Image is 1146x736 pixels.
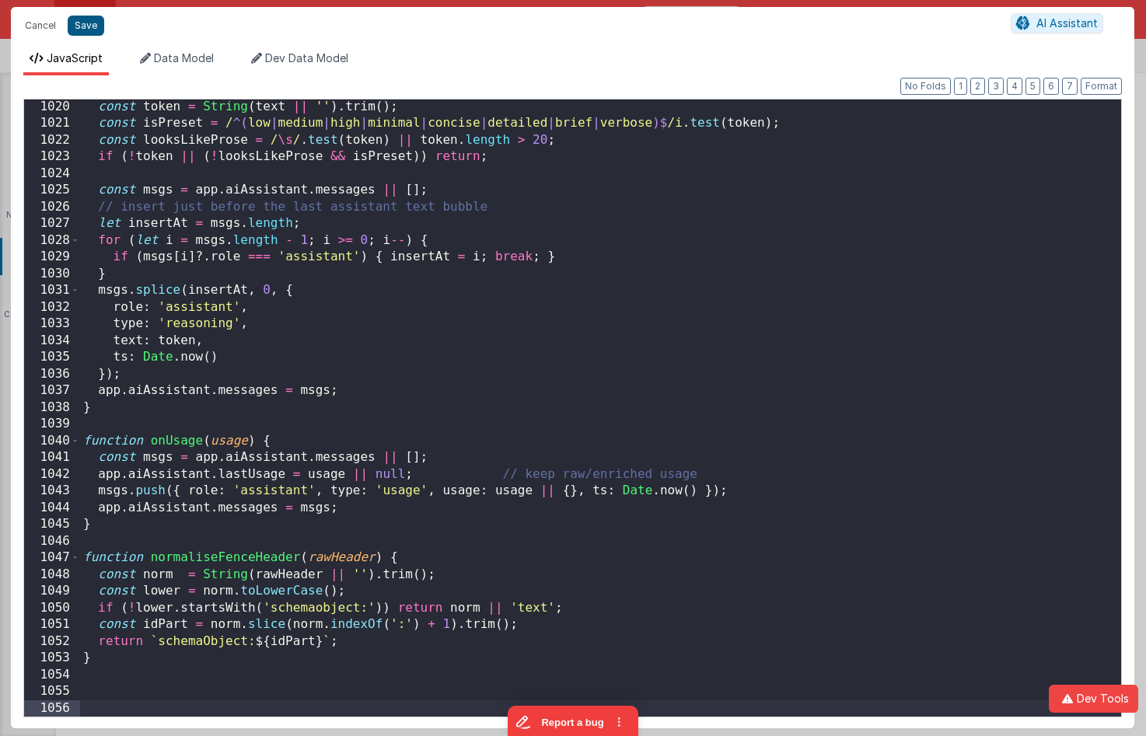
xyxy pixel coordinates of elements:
div: 1029 [24,249,80,266]
div: 1056 [24,700,80,717]
div: 1046 [24,533,80,550]
div: 1030 [24,266,80,283]
button: 6 [1043,78,1059,95]
div: 1025 [24,182,80,199]
button: 3 [988,78,1004,95]
div: 1028 [24,232,80,249]
div: 1022 [24,132,80,149]
span: Dev Data Model [265,51,348,65]
button: Dev Tools [1049,685,1138,713]
div: 1039 [24,416,80,433]
button: 7 [1062,78,1078,95]
div: 1043 [24,483,80,500]
div: 1054 [24,667,80,684]
div: 1034 [24,333,80,350]
div: 1021 [24,115,80,132]
button: 5 [1025,78,1040,95]
div: 1045 [24,516,80,533]
div: 1020 [24,99,80,116]
div: 1031 [24,282,80,299]
div: 1026 [24,199,80,216]
div: 1023 [24,148,80,166]
div: 1027 [24,215,80,232]
div: 1050 [24,600,80,617]
div: 1044 [24,500,80,517]
button: 2 [970,78,985,95]
span: Data Model [154,51,214,65]
div: 1024 [24,166,80,183]
button: AI Assistant [1011,13,1103,33]
div: 1052 [24,633,80,651]
div: 1042 [24,466,80,483]
button: Format [1081,78,1122,95]
button: 1 [954,78,967,95]
button: 4 [1007,78,1022,95]
button: Save [68,16,104,36]
div: 1049 [24,583,80,600]
div: 1035 [24,349,80,366]
button: No Folds [900,78,951,95]
button: Cancel [17,15,64,37]
div: 1047 [24,549,80,567]
div: 1053 [24,650,80,667]
div: 1048 [24,567,80,584]
div: 1036 [24,366,80,383]
div: 1041 [24,449,80,466]
div: 1033 [24,316,80,333]
div: 1051 [24,616,80,633]
div: 1055 [24,683,80,700]
div: 1040 [24,433,80,450]
div: 1037 [24,382,80,399]
span: AI Assistant [1036,16,1098,30]
span: JavaScript [47,51,103,65]
div: 1038 [24,399,80,417]
div: 1032 [24,299,80,316]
